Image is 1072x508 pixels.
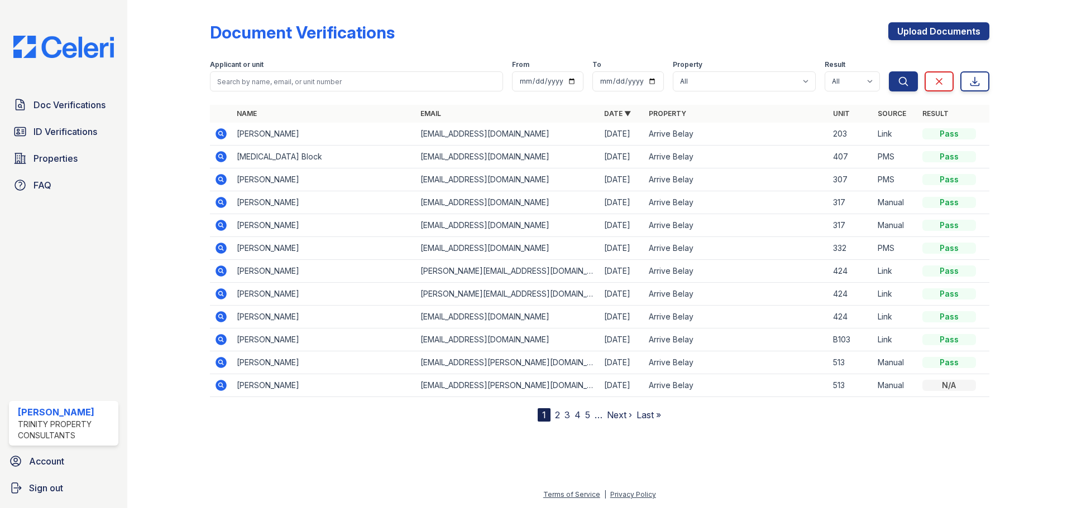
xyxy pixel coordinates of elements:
td: 424 [829,283,873,306]
td: Arrive Belay [644,351,828,374]
td: 513 [829,351,873,374]
a: Last » [636,409,661,420]
td: PMS [873,237,918,260]
td: Arrive Belay [644,214,828,237]
td: [PERSON_NAME] [232,214,416,237]
div: Pass [922,243,976,254]
div: Pass [922,220,976,231]
td: 424 [829,306,873,328]
td: [DATE] [600,237,644,260]
label: From [512,60,529,69]
td: [PERSON_NAME] [232,168,416,191]
td: Arrive Belay [644,328,828,351]
td: [EMAIL_ADDRESS][DOMAIN_NAME] [416,328,600,351]
a: Sign out [4,477,123,499]
td: B103 [829,328,873,351]
a: Unit [833,109,850,118]
a: Doc Verifications [9,94,118,116]
div: Pass [922,197,976,208]
div: Pass [922,357,976,368]
div: Pass [922,151,976,162]
a: Terms of Service [543,490,600,499]
a: Result [922,109,949,118]
div: Pass [922,334,976,345]
td: 407 [829,146,873,168]
span: Account [29,454,64,468]
div: Pass [922,174,976,185]
td: PMS [873,168,918,191]
td: Link [873,306,918,328]
a: FAQ [9,174,118,196]
td: PMS [873,146,918,168]
td: [DATE] [600,374,644,397]
td: [EMAIL_ADDRESS][DOMAIN_NAME] [416,237,600,260]
td: [DATE] [600,146,644,168]
td: [EMAIL_ADDRESS][DOMAIN_NAME] [416,146,600,168]
span: Sign out [29,481,63,495]
div: Document Verifications [210,22,395,42]
td: [DATE] [600,168,644,191]
label: Property [673,60,702,69]
label: Applicant or unit [210,60,264,69]
td: 513 [829,374,873,397]
td: [PERSON_NAME] [232,351,416,374]
a: Properties [9,147,118,170]
a: Privacy Policy [610,490,656,499]
td: [PERSON_NAME] [232,328,416,351]
td: Link [873,260,918,283]
td: Manual [873,351,918,374]
label: Result [825,60,845,69]
a: Source [878,109,906,118]
td: 203 [829,123,873,146]
td: [PERSON_NAME] [232,237,416,260]
div: Pass [922,128,976,139]
div: N/A [922,380,976,391]
span: FAQ [33,178,51,192]
a: Upload Documents [888,22,989,40]
td: Arrive Belay [644,191,828,214]
div: Pass [922,265,976,277]
a: Name [237,109,257,118]
td: Arrive Belay [644,283,828,306]
td: [DATE] [600,306,644,328]
td: [EMAIL_ADDRESS][DOMAIN_NAME] [416,123,600,146]
a: 3 [564,409,570,420]
td: [PERSON_NAME] [232,260,416,283]
span: Properties [33,152,78,165]
td: [PERSON_NAME] [232,191,416,214]
td: [PERSON_NAME][EMAIL_ADDRESS][DOMAIN_NAME] [416,260,600,283]
td: Arrive Belay [644,123,828,146]
a: ID Verifications [9,120,118,143]
td: Manual [873,374,918,397]
td: Manual [873,214,918,237]
div: | [604,490,606,499]
td: [DATE] [600,214,644,237]
a: Date ▼ [604,109,631,118]
div: [PERSON_NAME] [18,405,114,419]
td: [EMAIL_ADDRESS][DOMAIN_NAME] [416,191,600,214]
a: 2 [555,409,560,420]
a: Email [420,109,441,118]
td: Arrive Belay [644,237,828,260]
td: [DATE] [600,191,644,214]
a: 4 [575,409,581,420]
a: Account [4,450,123,472]
td: 307 [829,168,873,191]
td: [PERSON_NAME] [232,283,416,306]
td: [EMAIL_ADDRESS][DOMAIN_NAME] [416,306,600,328]
td: [EMAIL_ADDRESS][PERSON_NAME][DOMAIN_NAME] [416,374,600,397]
td: Link [873,123,918,146]
td: [DATE] [600,123,644,146]
span: ID Verifications [33,125,97,138]
a: Property [649,109,686,118]
span: … [595,408,602,422]
td: [PERSON_NAME][EMAIL_ADDRESS][DOMAIN_NAME] [416,283,600,306]
td: [PERSON_NAME] [232,306,416,328]
td: Link [873,328,918,351]
img: CE_Logo_Blue-a8612792a0a2168367f1c8372b55b34899dd931a85d93a1a3d3e32e68fde9ad4.png [4,36,123,58]
span: Doc Verifications [33,98,106,112]
td: Manual [873,191,918,214]
td: Arrive Belay [644,374,828,397]
td: 317 [829,191,873,214]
